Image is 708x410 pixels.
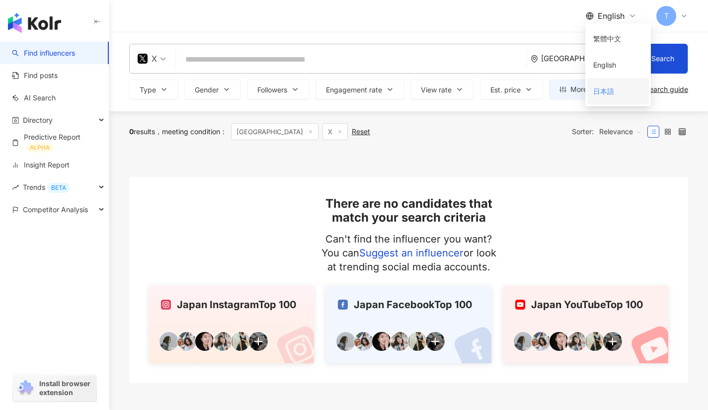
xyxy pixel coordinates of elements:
[664,10,669,21] span: T
[531,55,538,63] span: environment
[129,127,134,136] span: 0
[627,44,688,74] button: Search
[140,86,156,94] span: Type
[515,298,656,312] div: Japan YouTube Top 100
[352,128,370,136] div: Reset
[39,379,93,397] span: Install browser extension
[13,375,96,402] a: chrome extensionInstall browser extension
[598,10,625,21] span: English
[195,331,215,351] img: KOL Avatar
[23,176,70,198] span: Trends
[359,247,464,259] a: Suggest an influencer
[47,183,70,193] div: BETA
[503,286,668,363] a: Japan YouTubeTop 100KOL AvatarKOL AvatarKOL AvatarKOL AvatarKOL AvatarKOL Avatar
[16,380,35,396] img: chrome extension
[138,51,157,67] div: X
[410,80,474,99] button: View rate
[23,109,53,131] span: Directory
[129,128,155,136] div: results
[149,286,314,363] a: Japan InstagramTop 100KOL AvatarKOL AvatarKOL AvatarKOL AvatarKOL AvatarKOL Avatar
[645,85,688,93] div: Search guide
[513,331,533,351] img: KOL Avatar
[129,80,178,99] button: Type
[490,86,521,94] span: Est. price
[541,54,627,63] div: [GEOGRAPHIC_DATA]
[315,197,502,224] h2: There are no candidates that match your search criteria
[354,331,374,351] img: KOL Avatar
[184,80,241,99] button: Gender
[599,124,642,140] span: Relevance
[247,80,310,99] button: Followers
[593,30,643,47] div: 繁體中文
[549,331,569,351] img: KOL Avatar
[531,331,551,351] img: KOL Avatar
[480,80,543,99] button: Est. price
[326,86,382,94] span: Engagement rate
[372,331,392,351] img: KOL Avatar
[425,331,445,351] img: KOL Avatar
[315,232,502,274] p: Can't find the influencer you want? You can or look at trending social media accounts.
[549,80,618,99] button: More filters
[23,198,88,221] span: Competitor Analysis
[593,82,643,100] div: 日本語
[161,298,302,312] div: Japan Instagram Top 100
[12,132,101,153] a: Predictive ReportALPHA
[248,331,268,351] img: KOL Avatar
[322,123,348,140] span: X
[195,86,219,94] span: Gender
[213,331,233,351] img: KOL Avatar
[257,86,287,94] span: Followers
[12,93,56,103] a: AI Search
[12,160,70,170] a: Insight Report
[651,55,674,63] span: Search
[155,127,227,136] span: meeting condition ：
[570,85,607,93] span: More filters
[407,331,427,351] img: KOL Avatar
[12,184,19,191] span: rise
[231,123,318,140] span: [GEOGRAPHIC_DATA]
[390,331,409,351] img: KOL Avatar
[593,56,643,74] div: English
[326,286,491,363] a: Japan FacebookTop 100KOL AvatarKOL AvatarKOL AvatarKOL AvatarKOL AvatarKOL Avatar
[585,331,605,351] img: KOL Avatar
[338,298,479,312] div: Japan Facebook Top 100
[177,331,197,351] img: KOL Avatar
[603,331,623,351] img: KOL Avatar
[572,124,647,140] div: Sorter:
[231,331,250,351] img: KOL Avatar
[421,86,452,94] span: View rate
[12,48,75,58] a: searchFind influencers
[12,71,58,81] a: Find posts
[159,331,179,351] img: KOL Avatar
[336,331,356,351] img: KOL Avatar
[8,13,61,33] img: logo
[567,331,587,351] img: KOL Avatar
[315,80,404,99] button: Engagement rate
